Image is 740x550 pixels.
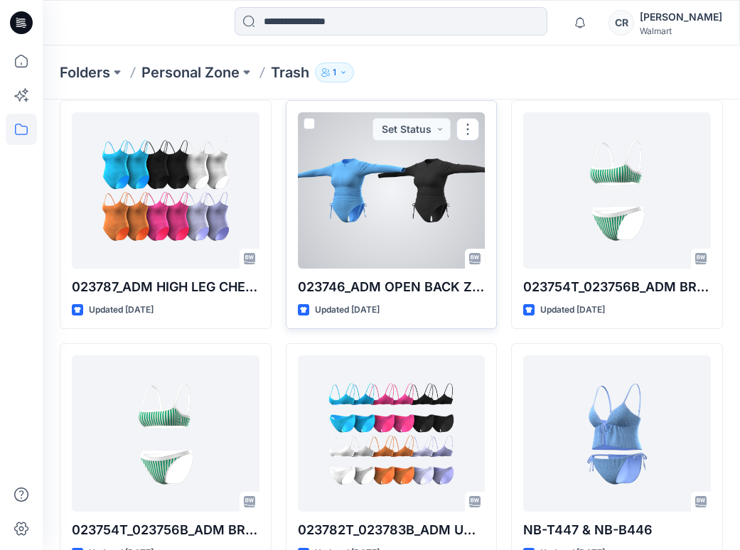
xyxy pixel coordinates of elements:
a: Folders [60,63,110,82]
p: Updated [DATE] [89,303,154,318]
p: 023782T_023783B_ADM UNDERWIRE TOP & MID RISE HIGH LEG CHEEKY BOTTOM [298,520,486,540]
a: 023754T_023756B_ADM BRALETTE & LOW RISE HIGH LEG CHEEKY BOTTOM [523,112,711,269]
p: 023787_ADM HIGH LEG CHEEKY ONE PIECE [72,277,259,297]
p: 023754T_023756B_ADM BRALETTE & LOW RISE HIGH LEG CHEEKY BOTTOM [523,277,711,297]
p: Updated [DATE] [315,303,380,318]
p: 023754T_023756B_ADM BRALETTE & LOW RISE HIGH LEG CHEEKY [72,520,259,540]
div: CR [608,10,634,36]
p: Updated [DATE] [540,303,605,318]
p: 1 [333,65,336,80]
a: 023754T_023756B_ADM BRALETTE & LOW RISE HIGH LEG CHEEKY [72,355,259,512]
button: 1 [315,63,354,82]
p: 023746_ADM OPEN BACK ZIPPER FRONT ONE PIECE [298,277,486,297]
a: 023787_ADM HIGH LEG CHEEKY ONE PIECE [72,112,259,269]
a: 023782T_023783B_ADM UNDERWIRE TOP & MID RISE HIGH LEG CHEEKY BOTTOM [298,355,486,512]
a: 023746_ADM OPEN BACK ZIPPER FRONT ONE PIECE [298,112,486,269]
a: NB-T447 & NB-B446 [523,355,711,512]
a: Personal Zone [141,63,240,82]
p: NB-T447 & NB-B446 [523,520,711,540]
div: Walmart [640,26,722,36]
p: Trash [271,63,309,82]
div: [PERSON_NAME] [640,9,722,26]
